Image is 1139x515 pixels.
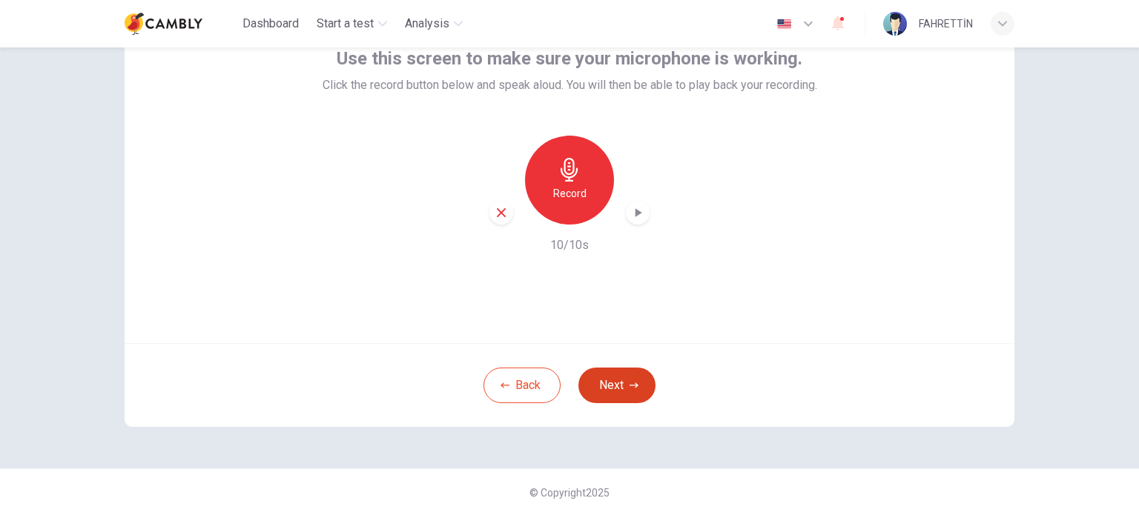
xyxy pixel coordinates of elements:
img: en [775,19,793,30]
span: Click the record button below and speak aloud. You will then be able to play back your recording. [323,76,817,94]
button: Start a test [311,10,393,37]
h6: 10/10s [550,236,589,254]
img: Profile picture [883,12,907,36]
button: Back [483,368,561,403]
span: Start a test [317,15,374,33]
button: Record [525,136,614,225]
a: Cambly logo [125,9,237,39]
span: Dashboard [242,15,299,33]
button: Analysis [399,10,469,37]
div: FAHRETTİN [919,15,973,33]
button: Dashboard [237,10,305,37]
h6: Record [553,185,587,202]
span: © Copyright 2025 [529,487,610,499]
span: Use this screen to make sure your microphone is working. [337,47,802,70]
span: Analysis [405,15,449,33]
button: Next [578,368,656,403]
img: Cambly logo [125,9,202,39]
